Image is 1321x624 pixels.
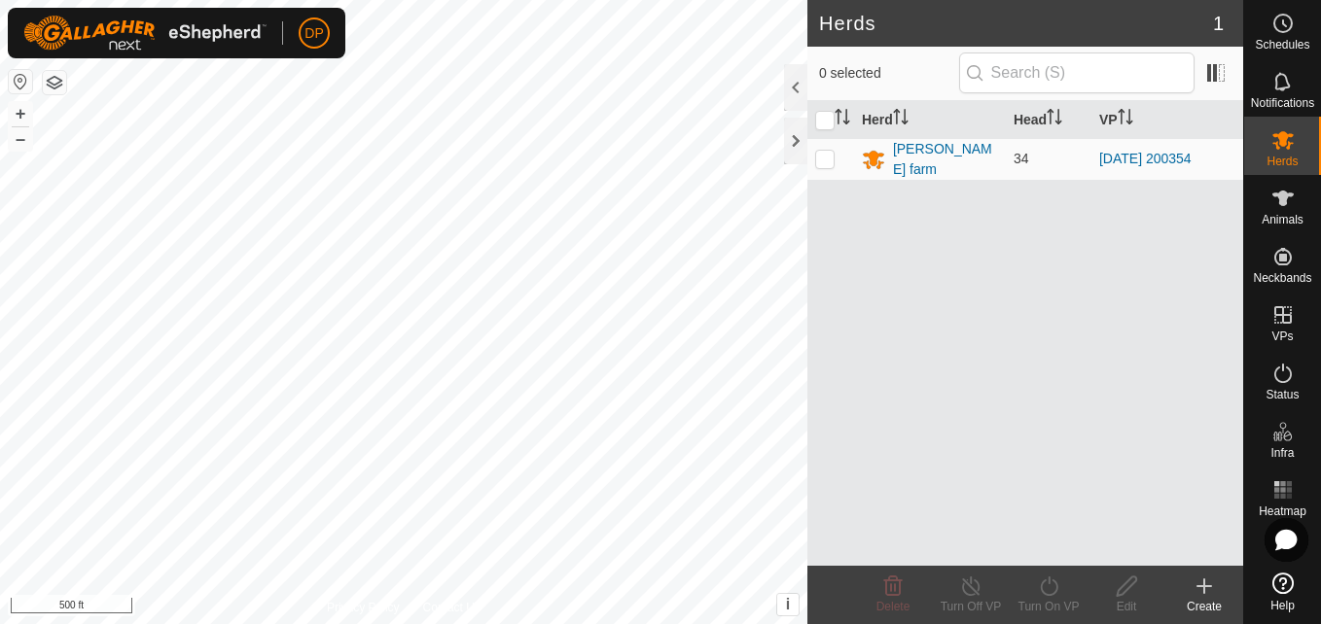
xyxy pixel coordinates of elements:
span: DP [304,23,323,44]
th: Head [1006,101,1091,139]
span: 0 selected [819,63,959,84]
th: VP [1091,101,1243,139]
span: Heatmap [1259,505,1306,517]
p-sorticon: Activate to sort [893,112,909,127]
div: Create [1165,598,1243,615]
button: i [777,594,799,615]
p-sorticon: Activate to sort [835,112,850,127]
span: Notifications [1251,97,1314,109]
div: Turn On VP [1010,598,1088,615]
span: 1 [1213,9,1224,38]
a: Privacy Policy [327,599,400,616]
span: 34 [1014,151,1029,166]
button: + [9,102,32,125]
button: Map Layers [43,71,66,94]
span: Neckbands [1253,272,1311,284]
span: Status [1266,389,1299,400]
a: [DATE] 200354 [1099,151,1192,166]
span: Infra [1270,447,1294,459]
a: Help [1244,565,1321,619]
span: VPs [1271,330,1293,342]
img: Gallagher Logo [23,16,267,51]
input: Search (S) [959,52,1195,93]
div: [PERSON_NAME] farm [893,139,998,180]
span: Help [1270,600,1295,611]
th: Herd [854,101,1006,139]
span: Herds [1267,156,1298,167]
p-sorticon: Activate to sort [1047,112,1062,127]
div: Turn Off VP [932,598,1010,615]
p-sorticon: Activate to sort [1118,112,1133,127]
button: – [9,127,32,151]
a: Contact Us [423,599,481,616]
h2: Herds [819,12,1213,35]
span: Delete [876,600,910,613]
span: i [786,596,790,612]
button: Reset Map [9,70,32,93]
span: Schedules [1255,39,1309,51]
div: Edit [1088,598,1165,615]
span: Animals [1262,214,1303,225]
